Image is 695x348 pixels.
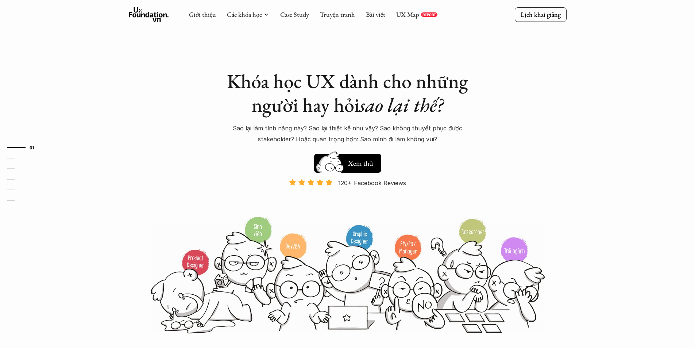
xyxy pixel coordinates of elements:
a: Giới thiệu [189,10,216,19]
h1: Khóa học UX dành cho những người hay hỏi [220,69,475,117]
a: Bài viết [366,10,385,19]
p: Lịch khai giảng [521,10,561,19]
a: Truyện tranh [320,10,355,19]
a: 120+ Facebook Reviews [283,179,413,215]
p: 120+ Facebook Reviews [338,177,406,188]
p: REPORT [422,12,436,17]
h5: Xem thử [347,158,374,168]
a: 01 [7,143,42,152]
a: Case Study [280,10,309,19]
a: Xem thử [314,150,381,173]
a: Các khóa học [227,10,262,19]
a: UX Map [396,10,419,19]
p: Sao lại làm tính năng này? Sao lại thiết kế như vậy? Sao không thuyết phục được stakeholder? Hoặc... [220,123,475,145]
em: sao lại thế? [359,92,443,118]
strong: 01 [30,145,35,150]
a: Lịch khai giảng [515,7,567,22]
